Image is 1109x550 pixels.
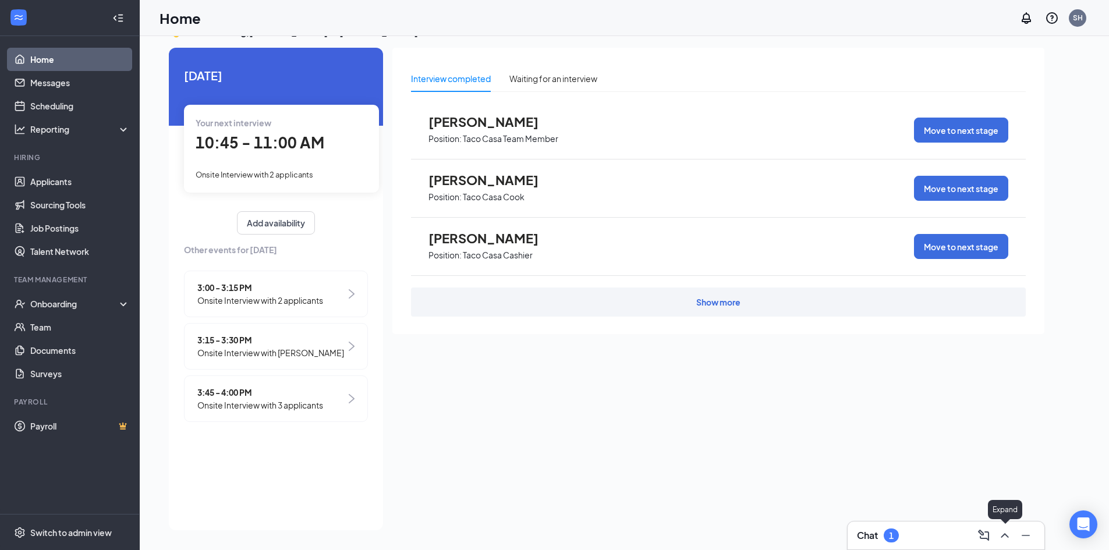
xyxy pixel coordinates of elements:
[428,133,462,144] p: Position:
[998,528,1012,542] svg: ChevronUp
[30,315,130,339] a: Team
[988,500,1022,519] div: Expand
[197,399,323,411] span: Onsite Interview with 3 applicants
[30,298,120,310] div: Onboarding
[30,193,130,217] a: Sourcing Tools
[411,72,491,85] div: Interview completed
[995,526,1014,545] button: ChevronUp
[14,123,26,135] svg: Analysis
[14,152,127,162] div: Hiring
[196,170,313,179] span: Onsite Interview with 2 applicants
[975,526,993,545] button: ComposeMessage
[30,48,130,71] a: Home
[696,296,740,308] div: Show more
[30,414,130,438] a: PayrollCrown
[1045,11,1059,25] svg: QuestionInfo
[197,281,323,294] span: 3:00 - 3:15 PM
[14,397,127,407] div: Payroll
[889,531,894,541] div: 1
[914,118,1008,143] button: Move to next stage
[14,275,127,285] div: Team Management
[914,176,1008,201] button: Move to next stage
[428,114,557,129] span: [PERSON_NAME]
[463,250,533,261] p: Taco Casa Cashier
[857,529,878,542] h3: Chat
[428,172,557,187] span: [PERSON_NAME]
[160,8,201,28] h1: Home
[197,294,323,307] span: Onsite Interview with 2 applicants
[30,527,112,538] div: Switch to admin view
[197,333,344,346] span: 3:15 - 3:30 PM
[30,94,130,118] a: Scheduling
[977,528,991,542] svg: ComposeMessage
[30,339,130,362] a: Documents
[428,191,462,203] p: Position:
[13,12,24,23] svg: WorkstreamLogo
[196,133,324,152] span: 10:45 - 11:00 AM
[30,71,130,94] a: Messages
[914,234,1008,259] button: Move to next stage
[30,170,130,193] a: Applicants
[463,133,558,144] p: Taco Casa Team Member
[1019,528,1033,542] svg: Minimize
[184,243,368,256] span: Other events for [DATE]
[14,298,26,310] svg: UserCheck
[428,230,557,246] span: [PERSON_NAME]
[30,123,130,135] div: Reporting
[509,72,597,85] div: Waiting for an interview
[197,346,344,359] span: Onsite Interview with [PERSON_NAME]
[197,386,323,399] span: 3:45 - 4:00 PM
[1019,11,1033,25] svg: Notifications
[112,12,124,24] svg: Collapse
[1073,13,1083,23] div: SH
[1016,526,1035,545] button: Minimize
[463,191,525,203] p: Taco Casa Cook
[237,211,315,235] button: Add availability
[196,118,271,128] span: Your next interview
[30,240,130,263] a: Talent Network
[1069,510,1097,538] div: Open Intercom Messenger
[428,250,462,261] p: Position:
[184,66,368,84] span: [DATE]
[30,362,130,385] a: Surveys
[14,527,26,538] svg: Settings
[30,217,130,240] a: Job Postings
